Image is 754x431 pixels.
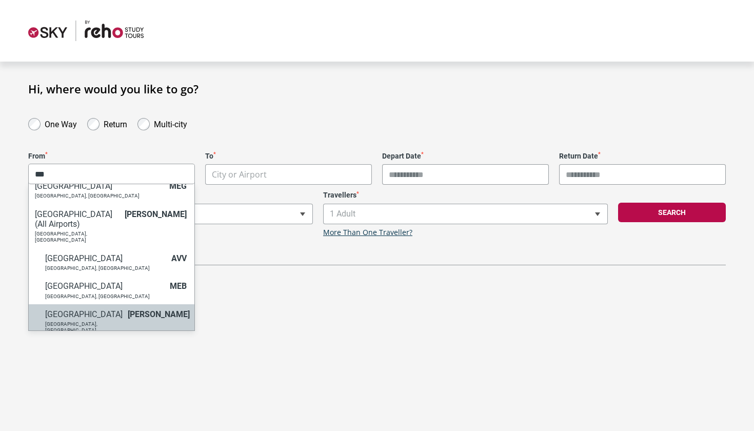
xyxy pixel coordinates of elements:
span: AVV [171,253,187,263]
label: To [205,152,372,161]
label: From [28,152,195,161]
p: [GEOGRAPHIC_DATA], [GEOGRAPHIC_DATA] [45,293,165,300]
input: Search [29,164,194,184]
span: [PERSON_NAME] [125,209,187,219]
p: [GEOGRAPHIC_DATA], [GEOGRAPHIC_DATA] [45,265,166,271]
p: [GEOGRAPHIC_DATA], [GEOGRAPHIC_DATA] [35,231,120,243]
a: More Than One Traveller? [323,228,412,237]
span: 1 Adult [324,204,607,224]
h6: [GEOGRAPHIC_DATA] (All Airports) [35,209,120,229]
span: MEG [169,181,187,191]
p: [GEOGRAPHIC_DATA], [GEOGRAPHIC_DATA] [35,193,164,199]
h6: [GEOGRAPHIC_DATA] [45,253,166,263]
h6: [GEOGRAPHIC_DATA] [35,181,164,191]
span: City or Airport [212,169,267,180]
label: Travellers [323,191,608,200]
label: Return [104,117,127,129]
label: Multi-city [154,117,187,129]
span: [PERSON_NAME] [128,309,190,319]
span: City or Airport [206,165,371,185]
label: Return Date [559,152,726,161]
span: 1 Adult [323,204,608,224]
label: Depart Date [382,152,549,161]
span: City or Airport [28,164,195,185]
h6: [GEOGRAPHIC_DATA] [45,281,165,291]
span: City or Airport [205,164,372,185]
h1: Hi, where would you like to go? [28,82,726,95]
label: One Way [45,117,77,129]
button: Search [618,203,726,222]
p: [GEOGRAPHIC_DATA], [GEOGRAPHIC_DATA] [45,321,123,334]
span: MEB [170,281,187,291]
h6: [GEOGRAPHIC_DATA] [45,309,123,319]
